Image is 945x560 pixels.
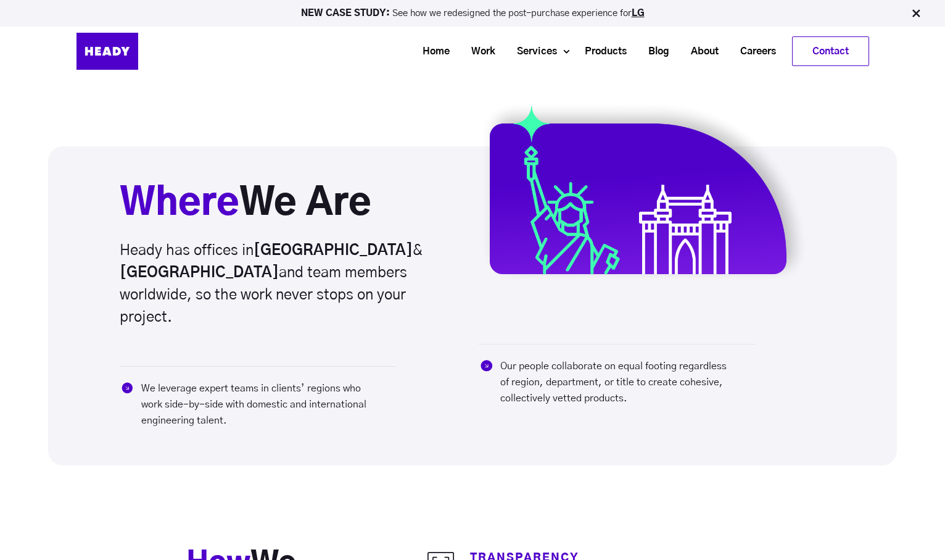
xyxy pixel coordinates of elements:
strong: [GEOGRAPHIC_DATA] [254,243,413,258]
a: LG [632,9,645,18]
li: We leverage expert teams in clients’ regions who work side-by-side with domestic and internationa... [120,380,396,428]
h6: Heady has offices in & and team members worldwide, so the work never stops on your project. [120,240,452,328]
img: Groups [479,99,811,285]
a: Blog [633,40,675,63]
h2: We Are [120,181,452,227]
a: About [675,40,725,63]
span: Where [120,185,239,222]
div: Navigation Menu [169,36,869,66]
a: Contact [793,37,869,65]
strong: [GEOGRAPHIC_DATA] [120,265,279,280]
img: Heady_Logo_Web-01 (1) [76,33,138,70]
a: Products [569,40,633,63]
img: Close Bar [910,7,922,20]
p: See how we redesigned the post-purchase experience for [6,9,939,18]
a: Services [501,40,563,63]
li: Our people collaborate on equal footing regardless of region, department, or title to create cohe... [479,358,755,406]
a: Home [407,40,456,63]
a: Work [456,40,501,63]
a: Careers [725,40,782,63]
strong: NEW CASE STUDY: [301,9,392,18]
